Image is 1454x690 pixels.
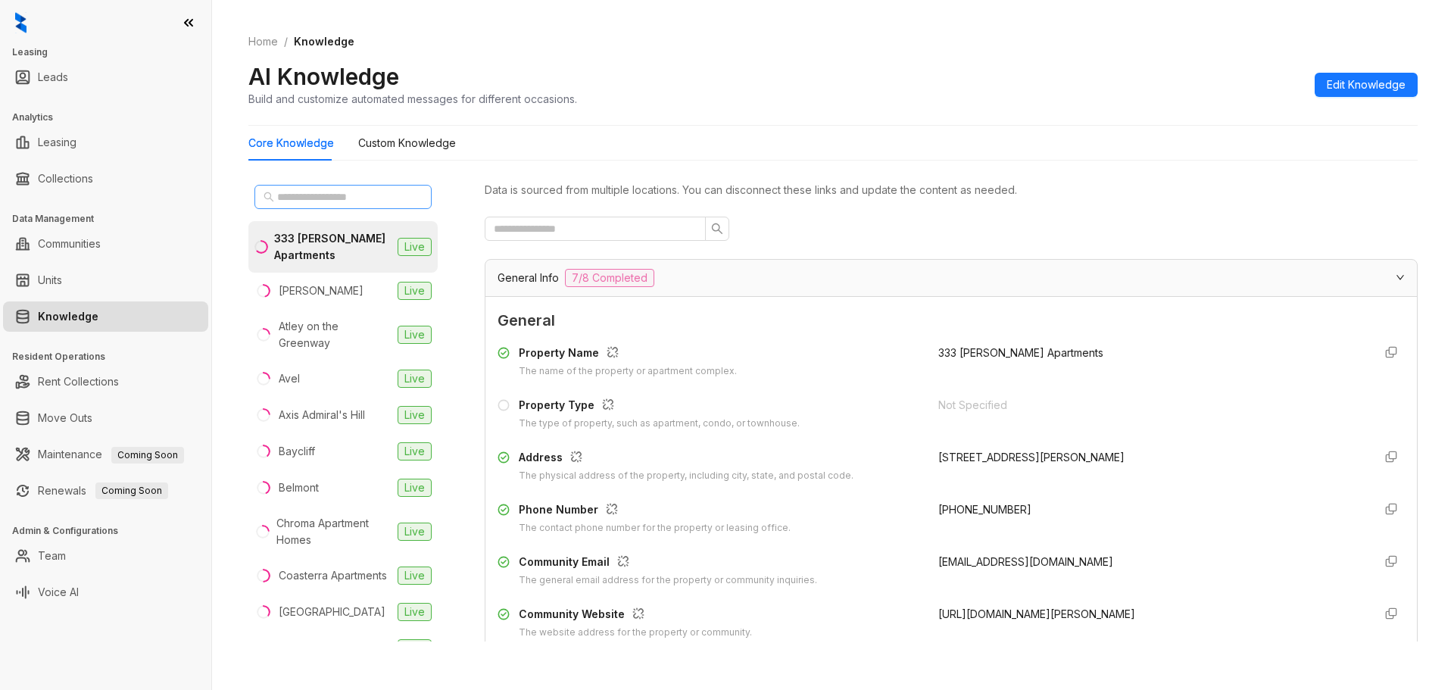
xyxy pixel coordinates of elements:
span: search [264,192,274,202]
a: Units [38,265,62,295]
div: Property Name [519,345,737,364]
span: expanded [1396,273,1405,282]
li: Renewals [3,476,208,506]
a: Leasing [38,127,76,158]
a: Voice AI [38,577,79,607]
li: Communities [3,229,208,259]
li: Team [3,541,208,571]
div: Coasterra Apartments [279,567,387,584]
h3: Leasing [12,45,211,59]
a: Rent Collections [38,367,119,397]
div: Community Email [519,554,817,573]
span: Live [398,523,432,541]
span: Live [398,567,432,585]
li: Maintenance [3,439,208,470]
span: Live [398,238,432,256]
span: Live [398,442,432,461]
div: 333 [PERSON_NAME] Apartments [274,230,392,264]
li: Voice AI [3,577,208,607]
li: Knowledge [3,301,208,332]
button: Edit Knowledge [1315,73,1418,97]
img: logo [15,12,27,33]
div: Avel [279,370,300,387]
li: Rent Collections [3,367,208,397]
div: Belmont [279,479,319,496]
h3: Resident Operations [12,350,211,364]
div: Not Specified [938,397,1361,414]
span: General [498,309,1405,333]
li: / [284,33,288,50]
div: Phone Number [519,501,791,521]
div: [STREET_ADDRESS][PERSON_NAME] [938,449,1361,466]
li: Collections [3,164,208,194]
div: [GEOGRAPHIC_DATA] [279,604,385,620]
h3: Analytics [12,111,211,124]
span: 7/8 Completed [565,269,654,287]
div: Atley on the Greenway [279,318,392,351]
div: General Info7/8 Completed [485,260,1417,296]
a: RenewalsComing Soon [38,476,168,506]
div: [GEOGRAPHIC_DATA] [279,640,385,657]
div: The website address for the property or community. [519,626,752,640]
a: Knowledge [38,301,98,332]
span: Edit Knowledge [1327,76,1406,93]
div: Baycliff [279,443,315,460]
span: General Info [498,270,559,286]
div: Community Website [519,606,752,626]
span: Coming Soon [95,482,168,499]
div: Address [519,449,853,469]
span: Coming Soon [111,447,184,464]
a: Move Outs [38,403,92,433]
span: Live [398,406,432,424]
span: Live [398,603,432,621]
span: Knowledge [294,35,354,48]
li: Units [3,265,208,295]
div: The contact phone number for the property or leasing office. [519,521,791,535]
div: Custom Knowledge [358,135,456,151]
a: Team [38,541,66,571]
span: Live [398,282,432,300]
span: Live [398,479,432,497]
h3: Admin & Configurations [12,524,211,538]
div: [PERSON_NAME] [279,283,363,299]
span: Live [398,370,432,388]
div: Data is sourced from multiple locations. You can disconnect these links and update the content as... [485,182,1418,198]
span: Live [398,326,432,344]
span: [PHONE_NUMBER] [938,503,1031,516]
li: Leads [3,62,208,92]
span: Live [398,639,432,657]
h2: AI Knowledge [248,62,399,91]
li: Move Outs [3,403,208,433]
div: The name of the property or apartment complex. [519,364,737,379]
div: Build and customize automated messages for different occasions. [248,91,577,107]
li: Leasing [3,127,208,158]
span: [URL][DOMAIN_NAME][PERSON_NAME] [938,607,1135,620]
a: Leads [38,62,68,92]
a: Communities [38,229,101,259]
div: The physical address of the property, including city, state, and postal code. [519,469,853,483]
span: search [711,223,723,235]
div: Property Type [519,397,800,417]
a: Home [245,33,281,50]
h3: Data Management [12,212,211,226]
span: [EMAIL_ADDRESS][DOMAIN_NAME] [938,555,1113,568]
div: Core Knowledge [248,135,334,151]
span: 333 [PERSON_NAME] Apartments [938,346,1103,359]
a: Collections [38,164,93,194]
div: Chroma Apartment Homes [276,515,392,548]
div: Axis Admiral's Hill [279,407,365,423]
div: The type of property, such as apartment, condo, or townhouse. [519,417,800,431]
div: The general email address for the property or community inquiries. [519,573,817,588]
